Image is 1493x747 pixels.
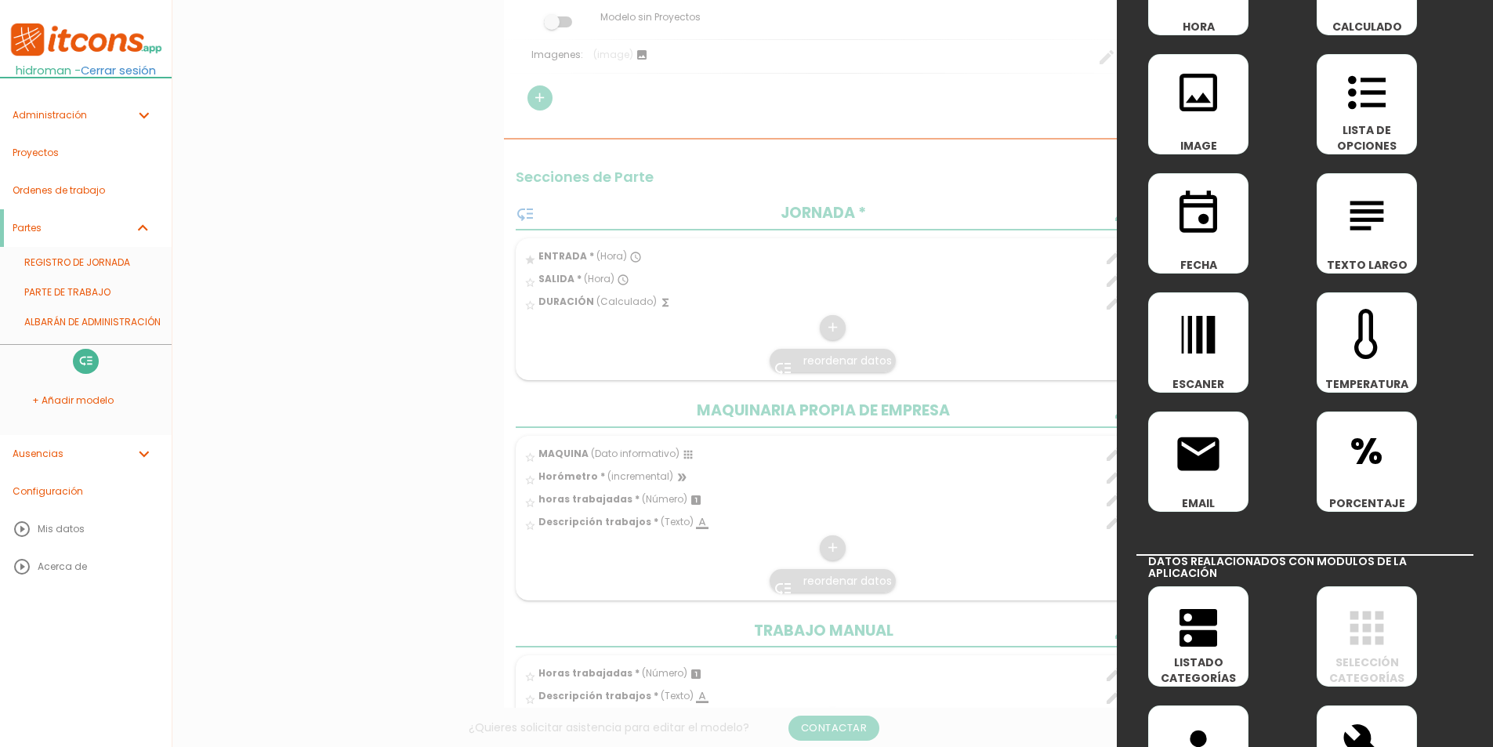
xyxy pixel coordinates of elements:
i: email [1173,429,1223,479]
span: LISTADO CATEGORÍAS [1149,655,1248,686]
span: TEXTO LARGO [1317,257,1416,273]
span: FECHA [1149,257,1248,273]
i: format_list_bulleted [1342,67,1392,118]
i: subject [1342,190,1392,241]
span: ESCANER [1149,376,1248,392]
span: % [1317,412,1416,479]
span: TEMPERATURA [1317,376,1416,392]
i: line_weight [1173,310,1223,360]
span: CALCULADO [1317,19,1416,34]
span: IMAGE [1149,138,1248,154]
span: SELECCIÓN CATEGORÍAS [1317,655,1416,686]
span: HORA [1149,19,1248,34]
i: dns [1173,603,1223,653]
i: image [1173,67,1223,118]
span: EMAIL [1149,495,1248,511]
span: LISTA DE OPCIONES [1317,122,1416,154]
h2: DATOS REALACIONADOS CON MODULOS DE LA APLICACIÓN [1136,554,1473,580]
i: apps [1342,603,1392,653]
span: PORCENTAJE [1317,495,1416,511]
i: event [1173,187,1223,237]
